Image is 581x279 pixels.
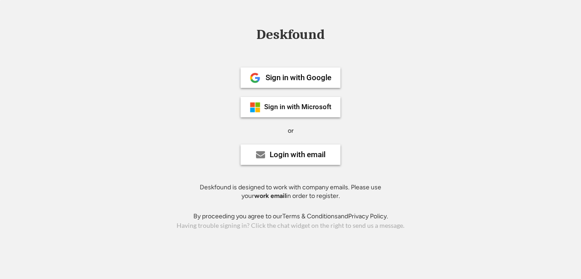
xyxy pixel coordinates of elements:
[252,28,329,42] div: Deskfound
[250,102,261,113] img: ms-symbollockup_mssymbol_19.png
[254,192,286,200] strong: work email
[270,151,325,159] div: Login with email
[188,183,393,201] div: Deskfound is designed to work with company emails. Please use your in order to register.
[266,74,331,82] div: Sign in with Google
[282,212,338,220] a: Terms & Conditions
[348,212,388,220] a: Privacy Policy.
[288,126,294,135] div: or
[193,212,388,221] div: By proceeding you agree to our and
[264,104,331,111] div: Sign in with Microsoft
[250,72,261,83] img: 1024px-Google__G__Logo.svg.png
